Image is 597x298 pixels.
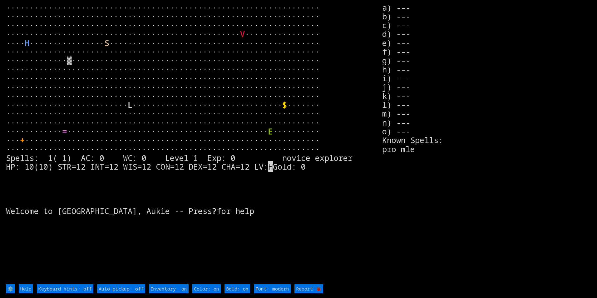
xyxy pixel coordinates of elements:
[240,28,245,39] font: V
[149,284,189,293] input: Inventory: on
[6,284,15,293] input: ⚙️
[19,284,33,293] input: Help
[25,37,29,48] font: H
[6,3,382,283] larn: ··································································· ·····························...
[382,3,591,283] stats: a) --- b) --- c) --- d) --- e) --- f) --- g) --- h) --- i) --- j) --- k) --- l) --- m) --- n) ---...
[212,206,217,216] b: ?
[282,99,287,110] font: $
[268,161,273,172] mark: H
[62,126,67,137] font: =
[128,99,132,110] font: L
[104,37,109,48] font: S
[224,284,250,293] input: Bold: on
[20,135,25,145] font: +
[37,284,93,293] input: Keyboard hints: off
[192,284,221,293] input: Color: on
[97,284,145,293] input: Auto-pickup: off
[294,284,323,293] input: Report 🐞
[254,284,291,293] input: Font: modern
[268,126,273,137] font: E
